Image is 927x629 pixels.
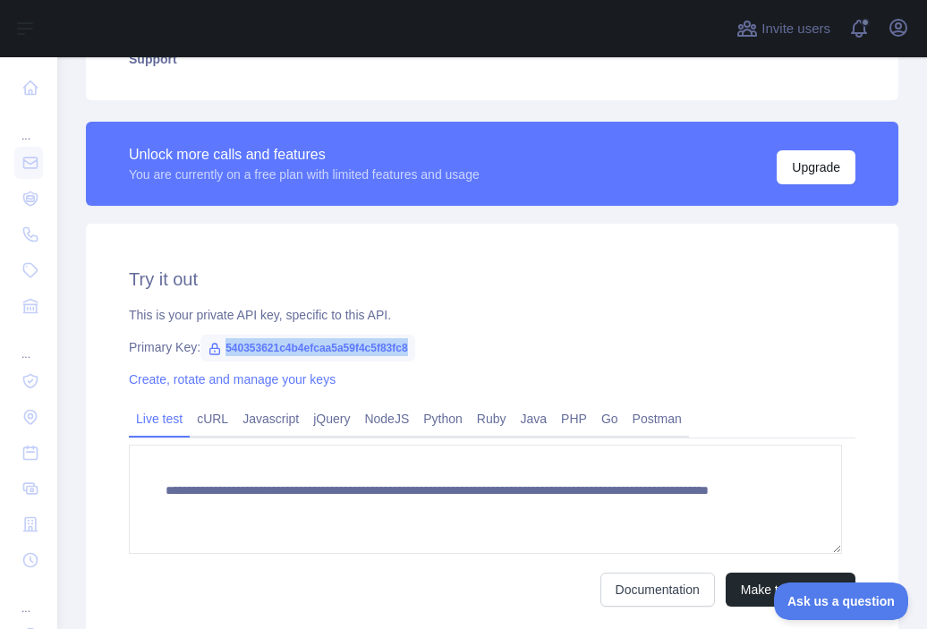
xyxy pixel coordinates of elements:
h2: Try it out [129,267,855,292]
iframe: Toggle Customer Support [774,582,909,620]
div: Primary Key: [129,338,855,356]
a: jQuery [306,404,357,433]
div: Unlock more calls and features [129,144,480,166]
a: Support [107,39,877,79]
a: NodeJS [357,404,416,433]
a: Python [416,404,470,433]
span: 540353621c4b4efcaa5a59f4c5f83fc8 [200,335,415,361]
button: Invite users [733,14,834,43]
div: This is your private API key, specific to this API. [129,306,855,324]
div: ... [14,580,43,616]
a: Java [514,404,555,433]
a: Documentation [600,573,715,607]
button: Upgrade [777,150,855,184]
span: Invite users [761,19,830,39]
a: Javascript [235,404,306,433]
div: You are currently on a free plan with limited features and usage [129,166,480,183]
a: Create, rotate and manage your keys [129,372,336,387]
a: cURL [190,404,235,433]
button: Make test request [726,573,855,607]
a: Go [594,404,625,433]
div: ... [14,107,43,143]
a: Live test [129,404,190,433]
a: Postman [625,404,689,433]
div: ... [14,326,43,361]
a: PHP [554,404,594,433]
a: Ruby [470,404,514,433]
